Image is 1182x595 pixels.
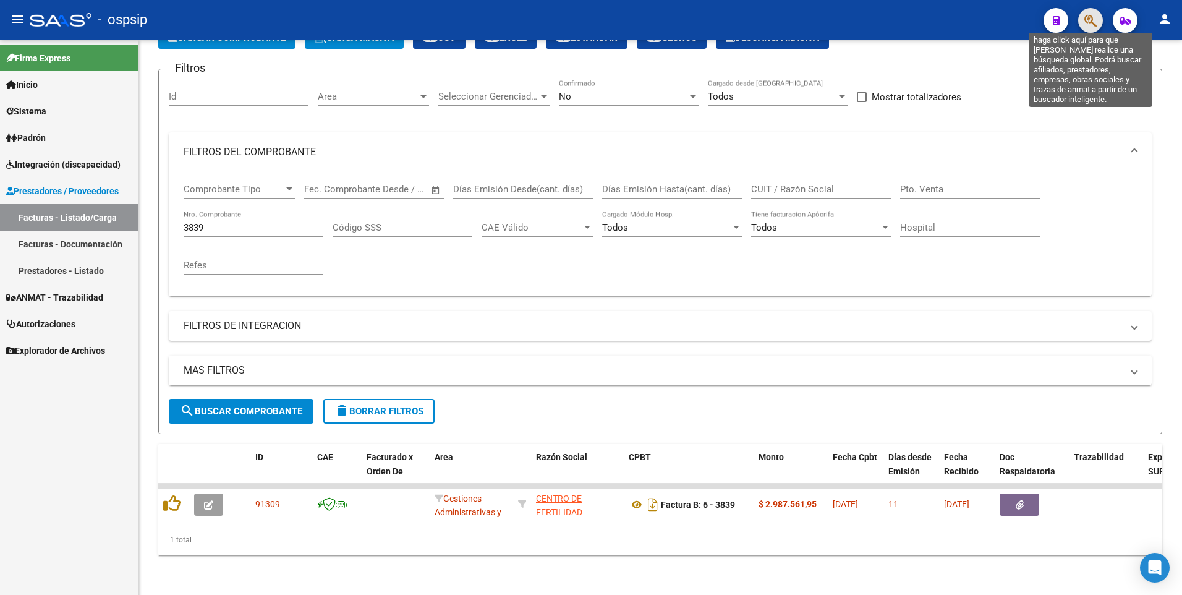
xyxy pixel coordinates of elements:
[423,32,456,43] span: CSV
[362,444,430,499] datatable-header-cell: Facturado x Orden De
[944,499,969,509] span: [DATE]
[872,90,961,105] span: Mostrar totalizadores
[661,500,735,510] strong: Factura B: 6 - 3839
[944,452,979,476] span: Fecha Recibido
[751,222,777,233] span: Todos
[531,444,624,499] datatable-header-cell: Razón Social
[304,184,354,195] input: Fecha inicio
[888,499,898,509] span: 11
[169,399,313,424] button: Buscar Comprobante
[435,452,453,462] span: Area
[312,444,362,499] datatable-header-cell: CAE
[169,172,1152,296] div: FILTROS DEL COMPROBANTE
[759,452,784,462] span: Monto
[255,452,263,462] span: ID
[482,222,582,233] span: CAE Válido
[169,356,1152,385] mat-expansion-panel-header: MAS FILTROS
[184,319,1122,333] mat-panel-title: FILTROS DE INTEGRACION
[536,492,619,518] div: 30710084366
[438,91,538,102] span: Seleccionar Gerenciador
[759,499,817,509] strong: $ 2.987.561,95
[6,158,121,171] span: Integración (discapacidad)
[556,32,618,43] span: Estandar
[435,494,501,532] span: Gestiones Administrativas y Otros
[6,184,119,198] span: Prestadores / Proveedores
[6,105,46,118] span: Sistema
[1069,444,1143,499] datatable-header-cell: Trazabilidad
[180,403,195,418] mat-icon: search
[429,183,443,197] button: Open calendar
[6,78,38,92] span: Inicio
[1140,553,1170,583] div: Open Intercom Messenger
[536,452,587,462] span: Razón Social
[647,32,697,43] span: Gecros
[98,6,147,33] span: - ospsip
[1000,452,1055,476] span: Doc Respaldatoria
[485,32,527,43] span: EXCEL
[6,51,70,65] span: Firma Express
[888,452,932,476] span: Días desde Emisión
[169,132,1152,172] mat-expansion-panel-header: FILTROS DEL COMPROBANTE
[169,311,1152,341] mat-expansion-panel-header: FILTROS DE INTEGRACION
[995,444,1069,499] datatable-header-cell: Doc Respaldatoria
[6,131,46,145] span: Padrón
[1157,12,1172,27] mat-icon: person
[624,444,754,499] datatable-header-cell: CPBT
[939,444,995,499] datatable-header-cell: Fecha Recibido
[559,91,571,102] span: No
[184,184,284,195] span: Comprobante Tipo
[184,145,1122,159] mat-panel-title: FILTROS DEL COMPROBANTE
[1074,452,1124,462] span: Trazabilidad
[169,59,211,77] h3: Filtros
[255,499,280,509] span: 91309
[602,222,628,233] span: Todos
[323,399,435,424] button: Borrar Filtros
[317,452,333,462] span: CAE
[6,291,103,304] span: ANMAT - Trazabilidad
[334,403,349,418] mat-icon: delete
[645,495,661,515] i: Descargar documento
[367,452,413,476] span: Facturado x Orden De
[180,406,302,417] span: Buscar Comprobante
[158,524,1162,555] div: 1 total
[318,91,418,102] span: Area
[430,444,513,499] datatable-header-cell: Area
[833,499,858,509] span: [DATE]
[708,91,734,102] span: Todos
[536,494,619,546] span: CENTRO DE FERTILIDAD [GEOGRAPHIC_DATA] S.A.
[10,12,25,27] mat-icon: menu
[184,364,1122,377] mat-panel-title: MAS FILTROS
[334,406,423,417] span: Borrar Filtros
[365,184,425,195] input: Fecha fin
[6,317,75,331] span: Autorizaciones
[883,444,939,499] datatable-header-cell: Días desde Emisión
[629,452,651,462] span: CPBT
[828,444,883,499] datatable-header-cell: Fecha Cpbt
[6,344,105,357] span: Explorador de Archivos
[754,444,828,499] datatable-header-cell: Monto
[833,452,877,462] span: Fecha Cpbt
[250,444,312,499] datatable-header-cell: ID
